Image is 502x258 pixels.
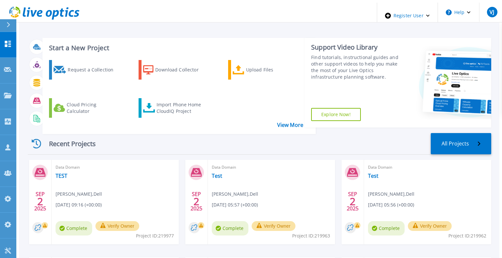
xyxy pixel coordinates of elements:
button: Verify Owner [408,221,452,231]
span: Data Domain [56,164,175,171]
span: [DATE] 05:57 (+00:00) [212,201,258,208]
div: SEP 2025 [190,190,203,213]
span: VJ [490,9,494,15]
div: Recent Projects [28,136,106,152]
a: TEST [56,173,67,179]
span: Project ID: 219962 [448,232,486,239]
span: Complete [212,221,248,235]
button: Verify Owner [252,221,295,231]
div: Find tutorials, instructional guides and other support videos to help you make the most of your L... [311,54,405,80]
button: Help [438,3,479,22]
a: Cloud Pricing Calculator [49,98,128,118]
div: Support Video Library [311,43,405,52]
button: Verify Owner [95,221,139,231]
span: [DATE] 05:56 (+00:00) [368,201,414,208]
div: Register User [377,3,438,29]
a: View More [277,122,308,128]
span: Data Domain [212,164,331,171]
div: Request a Collection [68,62,120,78]
div: SEP 2025 [34,190,46,213]
span: Complete [56,221,92,235]
span: 2 [193,199,199,204]
div: Cloud Pricing Calculator [67,100,119,116]
span: [PERSON_NAME] , Dell [56,190,102,198]
div: SEP 2025 [346,190,359,213]
span: [PERSON_NAME] , Dell [368,190,414,198]
a: Upload Files [228,60,307,80]
span: 2 [350,199,356,204]
span: Complete [368,221,405,235]
span: Project ID: 219963 [292,232,330,239]
div: Download Collector [155,62,208,78]
span: Project ID: 219977 [136,232,174,239]
a: Test [212,173,222,179]
span: [PERSON_NAME] , Dell [212,190,258,198]
a: Download Collector [139,60,218,80]
div: Upload Files [246,62,298,78]
span: [DATE] 09:16 (+00:00) [56,201,102,208]
span: 2 [37,199,43,204]
a: Explore Now! [311,108,361,121]
span: Data Domain [368,164,487,171]
h3: Start a New Project [49,44,307,52]
a: All Projects [431,133,491,154]
div: Import Phone Home CloudIQ Project [157,100,209,116]
a: Request a Collection [49,60,128,80]
a: Test [368,173,378,179]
